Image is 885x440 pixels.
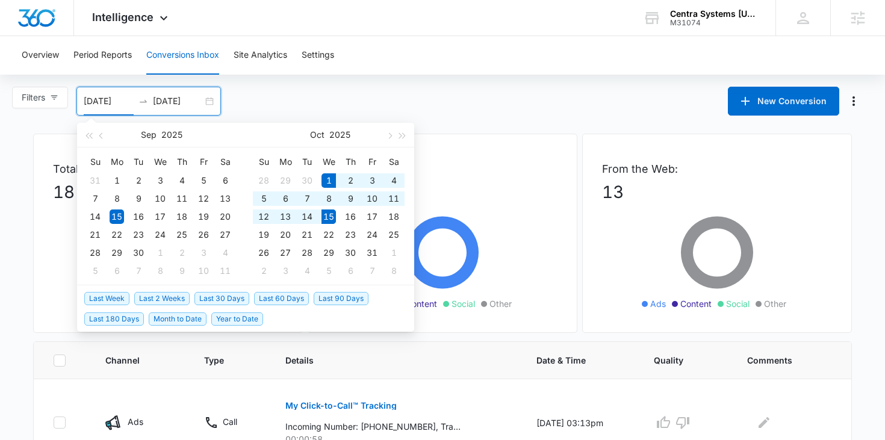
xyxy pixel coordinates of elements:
td: 2025-10-23 [340,226,361,244]
button: Oct [310,123,324,147]
div: 13 [278,209,293,224]
div: 2 [131,173,146,188]
p: My Click-to-Call™ Tracking [285,401,397,410]
div: 7 [365,264,379,278]
input: End date [153,95,203,108]
div: 16 [343,209,358,224]
td: 2025-09-12 [193,190,214,208]
div: 1 [110,173,124,188]
div: 4 [218,246,232,260]
span: Last 90 Days [314,292,368,305]
div: 5 [88,264,102,278]
th: Mo [106,152,128,172]
td: 2025-09-17 [149,208,171,226]
td: 2025-09-30 [128,244,149,262]
td: 2025-09-27 [214,226,236,244]
div: 6 [278,191,293,206]
td: 2025-09-05 [193,172,214,190]
td: 2025-10-15 [318,208,340,226]
span: Social [452,297,475,310]
div: 29 [321,246,336,260]
div: 2 [256,264,271,278]
div: 4 [175,173,189,188]
td: 2025-10-19 [253,226,275,244]
div: 9 [175,264,189,278]
td: 2025-10-03 [193,244,214,262]
td: 2025-10-28 [296,244,318,262]
div: 4 [387,173,401,188]
td: 2025-10-10 [361,190,383,208]
div: 19 [256,228,271,242]
td: 2025-10-04 [214,244,236,262]
td: 2025-09-14 [84,208,106,226]
th: We [149,152,171,172]
div: 12 [256,209,271,224]
div: 28 [88,246,102,260]
td: 2025-10-27 [275,244,296,262]
div: 29 [110,246,124,260]
td: 2025-09-11 [171,190,193,208]
div: 30 [300,173,314,188]
div: 10 [365,191,379,206]
button: Sep [141,123,157,147]
td: 2025-10-02 [171,244,193,262]
td: 2025-10-16 [340,208,361,226]
div: 20 [278,228,293,242]
p: Call [223,415,237,428]
td: 2025-09-20 [214,208,236,226]
td: 2025-11-05 [318,262,340,280]
td: 2025-09-30 [296,172,318,190]
div: 20 [218,209,232,224]
div: 28 [256,173,271,188]
td: 2025-10-04 [383,172,405,190]
span: Last Week [84,292,129,305]
button: 2025 [329,123,350,147]
div: 18 [175,209,189,224]
div: 23 [131,228,146,242]
div: 10 [153,191,167,206]
td: 2025-10-17 [361,208,383,226]
td: 2025-11-03 [275,262,296,280]
span: Other [489,297,512,310]
div: 21 [300,228,314,242]
td: 2025-10-10 [193,262,214,280]
td: 2025-10-11 [383,190,405,208]
th: Su [253,152,275,172]
div: 24 [365,228,379,242]
td: 2025-11-08 [383,262,405,280]
div: 9 [343,191,358,206]
td: 2025-09-04 [171,172,193,190]
div: 16 [131,209,146,224]
td: 2025-10-08 [318,190,340,208]
p: 13 [602,179,832,205]
td: 2025-10-13 [275,208,296,226]
div: 31 [88,173,102,188]
p: 18 [53,179,283,205]
td: 2025-10-01 [318,172,340,190]
button: 2025 [161,123,182,147]
td: 2025-09-23 [128,226,149,244]
div: 14 [300,209,314,224]
div: 5 [256,191,271,206]
td: 2025-09-16 [128,208,149,226]
td: 2025-11-02 [253,262,275,280]
span: Details [285,354,490,367]
div: 17 [365,209,379,224]
p: From the Web: [602,161,832,177]
td: 2025-10-09 [171,262,193,280]
div: 15 [321,209,336,224]
div: 4 [300,264,314,278]
td: 2025-10-11 [214,262,236,280]
td: 2025-09-26 [193,226,214,244]
td: 2025-10-12 [253,208,275,226]
div: 5 [196,173,211,188]
p: From Calls: [328,161,557,177]
div: 7 [300,191,314,206]
div: 22 [110,228,124,242]
span: Channel [105,354,158,367]
td: 2025-10-18 [383,208,405,226]
td: 2025-11-07 [361,262,383,280]
th: Tu [296,152,318,172]
div: 11 [218,264,232,278]
button: Overview [22,36,59,75]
